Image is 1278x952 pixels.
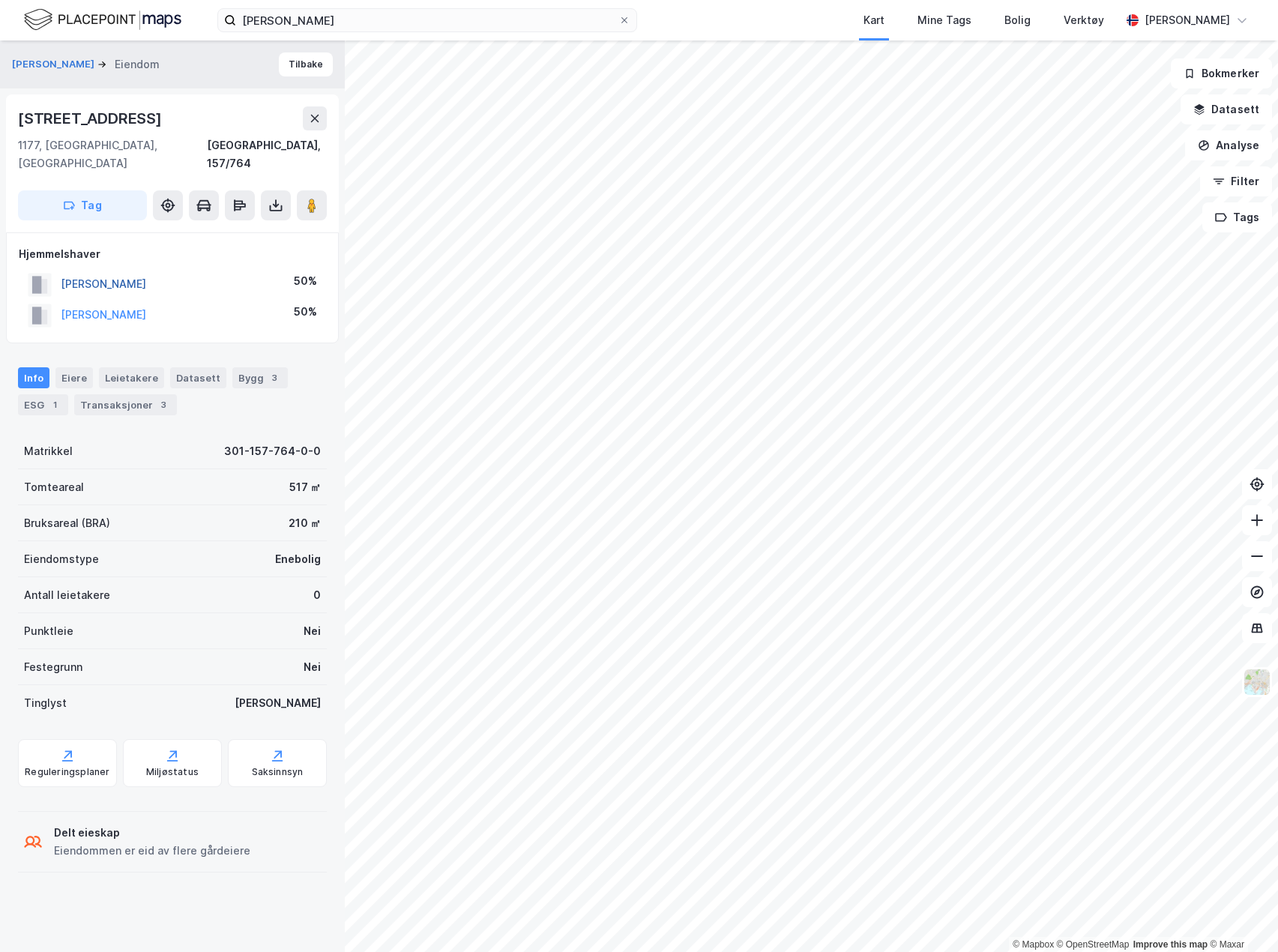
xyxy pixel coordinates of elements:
button: Tilbake [279,52,333,76]
div: 517 ㎡ [289,478,321,496]
div: Bolig [1004,11,1031,29]
div: [GEOGRAPHIC_DATA], 157/764 [207,136,327,172]
div: 3 [156,397,171,412]
div: Miljøstatus [146,766,199,778]
div: Nei [304,658,321,676]
div: Enebolig [275,550,321,568]
div: Verktøy [1064,11,1104,29]
img: logo.f888ab2527a4732fd821a326f86c7f29.svg [24,7,181,33]
div: 50% [294,272,317,290]
div: Tinglyst [24,694,67,712]
div: 1 [47,397,62,412]
div: Matrikkel [24,442,73,460]
div: 301-157-764-0-0 [224,442,321,460]
div: Eiendomstype [24,550,99,568]
div: Eiere [55,367,93,388]
div: Leietakere [99,367,164,388]
div: Reguleringsplaner [25,766,109,778]
div: Eiendom [115,55,160,73]
button: Datasett [1181,94,1272,124]
input: Søk på adresse, matrikkel, gårdeiere, leietakere eller personer [236,9,618,31]
img: Z [1243,668,1271,696]
a: OpenStreetMap [1057,939,1130,950]
div: 1177, [GEOGRAPHIC_DATA], [GEOGRAPHIC_DATA] [18,136,207,172]
div: Transaksjoner [74,394,177,415]
div: 0 [313,586,321,604]
div: Saksinnsyn [252,766,304,778]
button: Analyse [1185,130,1272,160]
div: [PERSON_NAME] [235,694,321,712]
div: ESG [18,394,68,415]
a: Mapbox [1013,939,1054,950]
div: Antall leietakere [24,586,110,604]
a: Improve this map [1133,939,1208,950]
div: Bygg [232,367,288,388]
button: [PERSON_NAME] [12,57,97,72]
div: [PERSON_NAME] [1145,11,1230,29]
div: 50% [294,303,317,321]
div: Punktleie [24,622,73,640]
div: Kart [863,11,884,29]
div: Kontrollprogram for chat [1203,880,1278,952]
iframe: Chat Widget [1203,880,1278,952]
div: Datasett [170,367,226,388]
div: Hjemmelshaver [19,245,326,263]
button: Tag [18,190,147,220]
div: Tomteareal [24,478,84,496]
div: [STREET_ADDRESS] [18,106,165,130]
div: Delt eieskap [54,824,250,842]
div: Bruksareal (BRA) [24,514,110,532]
button: Filter [1200,166,1272,196]
div: Eiendommen er eid av flere gårdeiere [54,842,250,860]
div: 210 ㎡ [289,514,321,532]
button: Tags [1202,202,1272,232]
div: 3 [267,370,282,385]
div: Info [18,367,49,388]
div: Mine Tags [917,11,971,29]
div: Festegrunn [24,658,82,676]
div: Nei [304,622,321,640]
button: Bokmerker [1171,58,1272,88]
